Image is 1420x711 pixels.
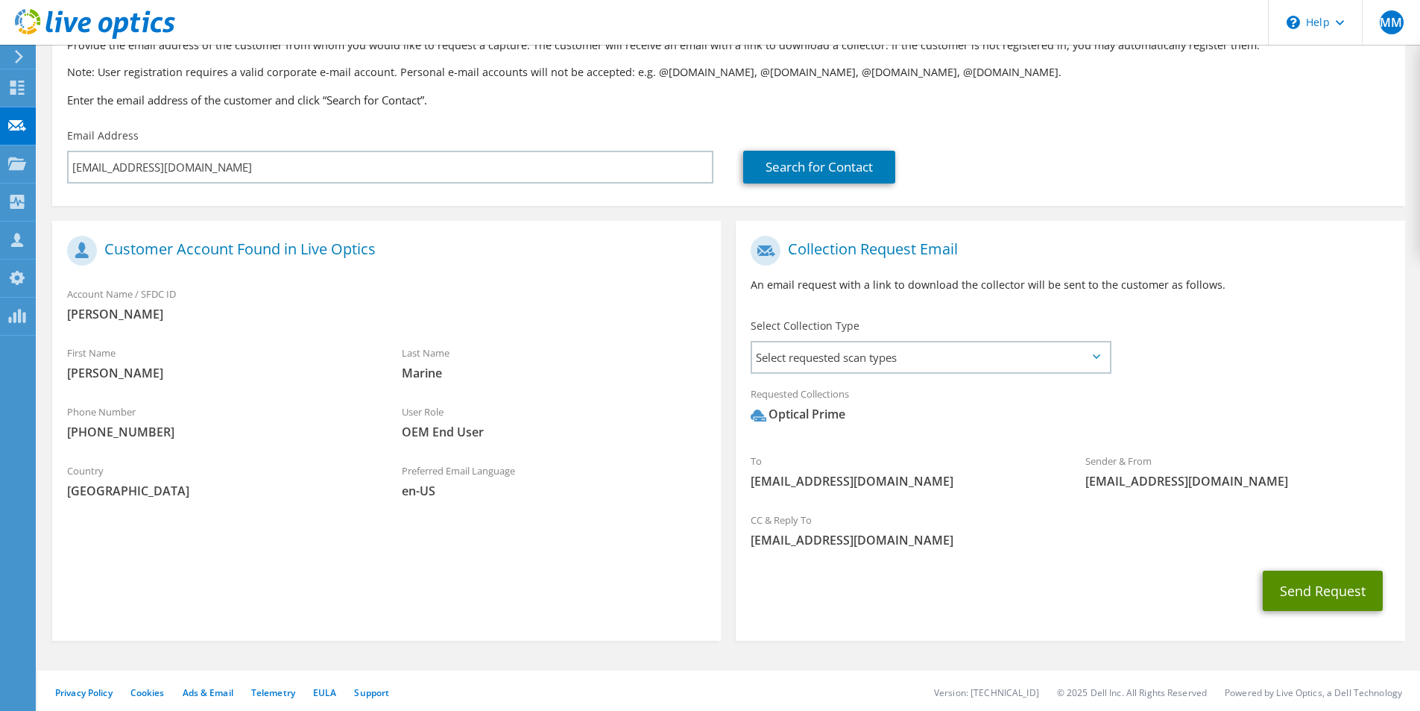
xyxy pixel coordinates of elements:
[1070,445,1405,497] div: Sender & From
[1287,16,1300,29] svg: \n
[67,64,1390,81] p: Note: User registration requires a valid corporate e-mail account. Personal e-mail accounts will ...
[751,473,1055,489] span: [EMAIL_ADDRESS][DOMAIN_NAME]
[52,455,387,507] div: Country
[387,337,722,389] div: Last Name
[402,483,707,499] span: en-US
[1263,571,1383,611] button: Send Request
[67,424,372,440] span: [PHONE_NUMBER]
[67,306,706,322] span: [PERSON_NAME]
[751,406,845,423] div: Optical Prime
[52,278,721,330] div: Account Name / SFDC ID
[354,686,389,699] a: Support
[52,337,387,389] div: First Name
[67,236,698,266] h1: Customer Account Found in Live Optics
[55,686,113,699] a: Privacy Policy
[1380,10,1404,34] span: MM
[313,686,336,699] a: EULA
[130,686,165,699] a: Cookies
[67,37,1390,54] p: Provide the email address of the customer from whom you would like to request a capture. The cust...
[934,686,1039,699] li: Version: [TECHNICAL_ID]
[736,445,1070,497] div: To
[1057,686,1207,699] li: © 2025 Dell Inc. All Rights Reserved
[387,455,722,507] div: Preferred Email Language
[67,92,1390,108] h3: Enter the email address of the customer and click “Search for Contact”.
[743,151,895,184] a: Search for Contact
[251,686,295,699] a: Telemetry
[1225,686,1402,699] li: Powered by Live Optics, a Dell Technology
[52,396,387,448] div: Phone Number
[402,365,707,381] span: Marine
[751,277,1389,293] p: An email request with a link to download the collector will be sent to the customer as follows.
[736,378,1404,438] div: Requested Collections
[67,365,372,381] span: [PERSON_NAME]
[402,424,707,440] span: OEM End User
[751,236,1382,266] h1: Collection Request Email
[752,342,1109,372] span: Select requested scan types
[67,128,139,143] label: Email Address
[751,319,859,333] label: Select Collection Type
[387,396,722,448] div: User Role
[67,483,372,499] span: [GEOGRAPHIC_DATA]
[736,504,1404,556] div: CC & Reply To
[183,686,233,699] a: Ads & Email
[751,532,1389,548] span: [EMAIL_ADDRESS][DOMAIN_NAME]
[1085,473,1390,489] span: [EMAIL_ADDRESS][DOMAIN_NAME]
